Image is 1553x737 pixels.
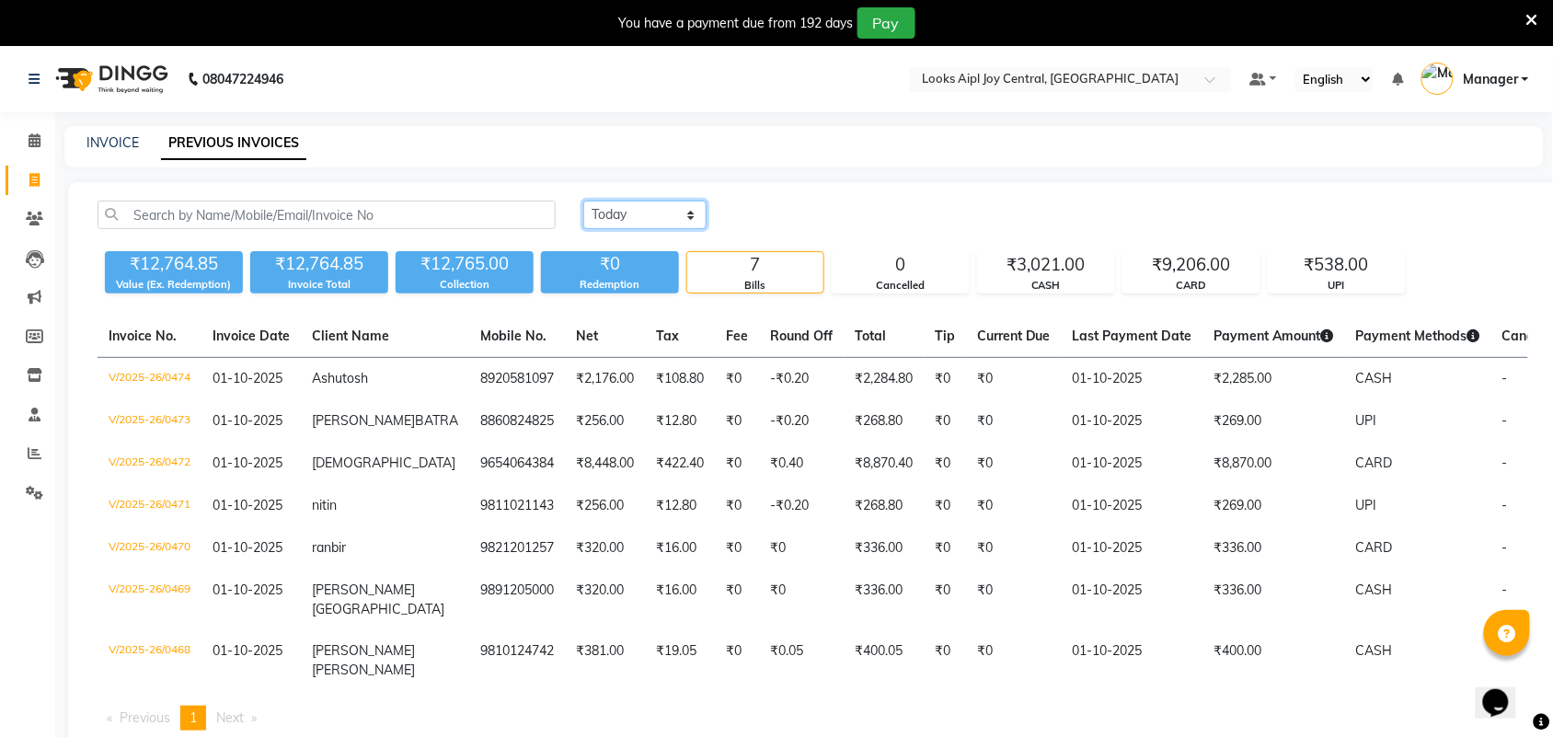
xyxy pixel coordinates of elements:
[759,570,844,630] td: ₹0
[924,485,966,527] td: ₹0
[565,570,645,630] td: ₹320.00
[469,485,565,527] td: 9811021143
[213,370,282,386] span: 01-10-2025
[1062,570,1203,630] td: 01-10-2025
[715,630,759,691] td: ₹0
[1356,370,1393,386] span: CASH
[966,570,1062,630] td: ₹0
[216,709,244,726] span: Next
[1476,663,1535,719] iframe: chat widget
[565,527,645,570] td: ₹320.00
[565,358,645,401] td: ₹2,176.00
[1062,400,1203,443] td: 01-10-2025
[1356,582,1393,598] span: CASH
[312,455,455,471] span: [DEMOGRAPHIC_DATA]
[978,252,1114,278] div: ₹3,021.00
[250,251,388,277] div: ₹12,764.85
[565,485,645,527] td: ₹256.00
[47,53,173,105] img: logo
[759,443,844,485] td: ₹0.40
[1203,443,1345,485] td: ₹8,870.00
[1203,485,1345,527] td: ₹269.00
[687,252,823,278] div: 7
[715,400,759,443] td: ₹0
[715,358,759,401] td: ₹0
[844,630,924,691] td: ₹400.05
[1356,539,1393,556] span: CARD
[312,662,415,678] span: [PERSON_NAME]
[1463,70,1518,89] span: Manager
[469,443,565,485] td: 9654064384
[120,709,170,726] span: Previous
[844,570,924,630] td: ₹336.00
[1502,539,1508,556] span: -
[213,642,282,659] span: 01-10-2025
[715,527,759,570] td: ₹0
[966,443,1062,485] td: ₹0
[619,14,854,33] div: You have a payment due from 192 days
[98,400,201,443] td: V/2025-26/0473
[312,497,337,513] span: nitin
[966,358,1062,401] td: ₹0
[312,412,415,429] span: [PERSON_NAME]
[770,328,833,344] span: Round Off
[1214,328,1334,344] span: Payment Amount
[1356,642,1393,659] span: CASH
[833,278,969,294] div: Cancelled
[109,328,177,344] span: Invoice No.
[687,278,823,294] div: Bills
[565,400,645,443] td: ₹256.00
[98,358,201,401] td: V/2025-26/0474
[565,443,645,485] td: ₹8,448.00
[213,455,282,471] span: 01-10-2025
[1356,455,1393,471] span: CARD
[924,443,966,485] td: ₹0
[857,7,915,39] button: Pay
[1502,455,1508,471] span: -
[645,443,715,485] td: ₹422.40
[541,251,679,277] div: ₹0
[966,527,1062,570] td: ₹0
[1356,412,1377,429] span: UPI
[844,358,924,401] td: ₹2,284.80
[469,400,565,443] td: 8860824825
[1203,358,1345,401] td: ₹2,285.00
[1203,527,1345,570] td: ₹336.00
[935,328,955,344] span: Tip
[1203,400,1345,443] td: ₹269.00
[924,400,966,443] td: ₹0
[1356,328,1480,344] span: Payment Methods
[1123,252,1260,278] div: ₹9,206.00
[213,328,290,344] span: Invoice Date
[1502,412,1508,429] span: -
[966,400,1062,443] td: ₹0
[213,582,282,598] span: 01-10-2025
[1062,358,1203,401] td: 01-10-2025
[924,527,966,570] td: ₹0
[759,400,844,443] td: -₹0.20
[844,443,924,485] td: ₹8,870.40
[250,277,388,293] div: Invoice Total
[759,630,844,691] td: ₹0.05
[1062,630,1203,691] td: 01-10-2025
[1203,630,1345,691] td: ₹400.00
[190,709,197,726] span: 1
[715,443,759,485] td: ₹0
[213,497,282,513] span: 01-10-2025
[312,642,415,659] span: [PERSON_NAME]
[645,570,715,630] td: ₹16.00
[978,278,1114,294] div: CASH
[645,400,715,443] td: ₹12.80
[98,443,201,485] td: V/2025-26/0472
[1062,527,1203,570] td: 01-10-2025
[1062,485,1203,527] td: 01-10-2025
[715,485,759,527] td: ₹0
[98,485,201,527] td: V/2025-26/0471
[645,485,715,527] td: ₹12.80
[1421,63,1454,95] img: Manager
[656,328,679,344] span: Tax
[98,630,201,691] td: V/2025-26/0468
[1269,278,1405,294] div: UPI
[396,277,534,293] div: Collection
[759,527,844,570] td: ₹0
